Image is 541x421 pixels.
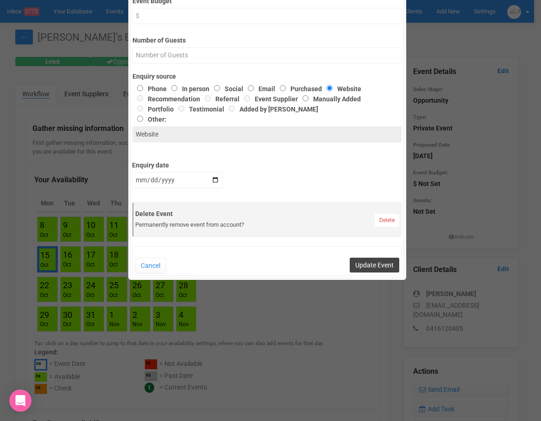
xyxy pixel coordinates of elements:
input: Number of Guests [132,47,402,63]
label: Event Supplier [239,95,298,103]
label: Referral [200,95,239,103]
label: In person [167,85,209,93]
div: Permanently remove event from account? [135,221,399,229]
label: Email [243,85,275,93]
input: $ [132,8,402,24]
label: Website [322,85,361,93]
label: Social [209,85,243,93]
label: Purchased [275,85,322,93]
button: Update Event [350,258,399,272]
label: Portfolio [132,105,174,113]
label: Other: [132,114,388,124]
label: Number of Guests [132,32,402,45]
label: Manually Added [298,95,361,103]
label: Enquiry date [132,157,223,170]
label: Enquiry source [132,72,402,81]
label: Added by [PERSON_NAME] [224,105,318,113]
a: Delete [375,214,399,227]
label: Recommendation [132,95,200,103]
button: Cancel [135,258,166,273]
label: Delete Event [135,209,399,218]
label: Phone [132,85,167,93]
label: Testimonial [174,105,224,113]
div: Open Intercom Messenger [9,390,31,412]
